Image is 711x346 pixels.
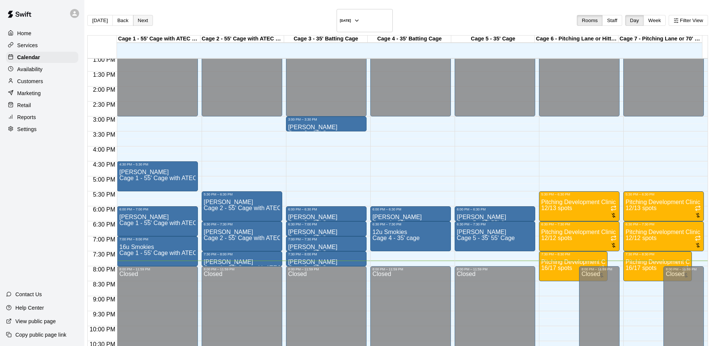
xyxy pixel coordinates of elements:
[451,36,535,43] div: Cage 5 - 35' Cage
[286,116,367,131] div: 3:00 PM – 3:30 PM: Noah Hill
[17,125,37,133] p: Settings
[288,235,337,241] span: Cage 3 - 35' Cage
[373,220,420,226] span: Cage 4 - 35' cage
[119,207,195,211] div: 6:00 PM – 7:00 PM
[204,267,280,271] div: 8:00 PM – 11:59 PM
[204,235,550,241] span: Cage 2 - 55' Cage with ATEC M3X 2.0 Baseball Pitching Machine and ATEC M1J Softball Pitching Mach...
[91,251,117,258] span: 7:30 PM
[539,251,608,281] div: 7:30 PM – 8:30 PM: Pitching Development Clinic (All Ages)
[373,222,449,226] div: 6:30 PM – 7:30 PM
[17,113,36,121] p: Reports
[6,100,78,111] div: Retail
[6,124,78,135] div: Settings
[457,207,533,211] div: 6:00 PM – 6:30 PM
[373,267,449,271] div: 8:00 PM – 11:59 PM
[611,236,617,242] span: Recurring event
[695,206,701,212] span: Recurring event
[288,130,337,136] span: Cage 3 - 35' Cage
[288,207,364,211] div: 6:00 PM – 6:30 PM
[286,251,367,266] div: 7:30 PM – 8:00 PM: Cage 3 - 35' Cage
[288,220,337,226] span: Cage 3 - 35' Cage
[91,236,117,243] span: 7:00 PM
[112,15,133,26] button: Back
[373,207,449,211] div: 6:00 PM – 6:30 PM
[202,251,282,266] div: 7:30 PM – 8:00 PM: Warren Isenhower
[91,161,117,168] span: 4:30 PM
[87,15,113,26] button: [DATE]
[6,76,78,87] a: Customers
[599,266,605,272] span: Recurring event
[91,72,117,78] span: 1:30 PM
[6,64,78,75] a: Availability
[288,118,364,121] div: 3:00 PM – 3:30 PM
[17,30,31,37] p: Home
[618,36,702,43] div: Cage 7 - Pitching Lane or 70' Cage for live at-bats
[91,206,117,213] span: 6:00 PM
[286,206,367,221] div: 6:00 PM – 6:30 PM: Braxton Brinkley
[119,163,195,166] div: 4:30 PM – 5:30 PM
[626,192,702,196] div: 5:30 PM – 6:30 PM
[117,236,198,266] div: 7:00 PM – 8:00 PM: 16u Smokies
[91,116,117,123] span: 3:00 PM
[541,265,572,271] span: 16/17 spots filled
[288,250,337,256] span: Cage 3 - 35' Cage
[117,206,198,236] div: 6:00 PM – 7:00 PM: Jon Zeimet
[541,222,617,226] div: 6:30 PM – 7:30 PM
[119,220,340,226] span: Cage 1 - 55' Cage with ATEC M3X 2.0 Baseball Pitching Machine with Auto Feeder
[17,66,43,73] p: Availability
[455,206,535,221] div: 6:00 PM – 6:30 PM: Cage 5 - 35' 55' Cage
[204,192,280,196] div: 5:30 PM – 6:30 PM
[644,15,666,26] button: Week
[541,205,572,211] span: 12/13 spots filled
[581,267,617,271] div: 8:00 PM – 11:59 PM
[117,161,198,191] div: 4:30 PM – 5:30 PM: Gavyn Hughley
[88,326,117,333] span: 10:00 PM
[117,36,201,43] div: Cage 1 - 55' Cage with ATEC M3X 2.0 Baseball Pitching Machine
[626,252,690,256] div: 7:30 PM – 8:30 PM
[455,221,535,251] div: 6:30 PM – 7:30 PM: Braxton Brinkley
[695,212,701,218] svg: No customers have paid
[623,221,704,251] div: 6:30 PM – 7:30 PM: Pitching Development Clinic (15u-18u)
[119,250,340,256] span: Cage 1 - 55' Cage with ATEC M3X 2.0 Baseball Pitching Machine with Auto Feeder
[6,52,78,63] div: Calendar
[91,191,117,198] span: 5:30 PM
[541,192,617,196] div: 5:30 PM – 6:30 PM
[457,220,515,226] span: Cage 5 - 35' 55' Cage
[6,28,78,39] a: Home
[91,281,117,288] span: 8:30 PM
[91,86,117,93] span: 2:00 PM
[539,191,620,221] div: 5:30 PM – 6:30 PM: Pitching Development Clinic (12u-14u) 5:30-6:30
[91,296,117,303] span: 9:00 PM
[91,131,117,138] span: 3:30 PM
[204,205,550,211] span: Cage 2 - 55' Cage with ATEC M3X 2.0 Baseball Pitching Machine and ATEC M1J Softball Pitching Mach...
[15,331,66,339] p: Copy public page link
[119,175,340,181] span: Cage 1 - 55' Cage with ATEC M3X 2.0 Baseball Pitching Machine with Auto Feeder
[288,265,337,271] span: Cage 3 - 35' Cage
[6,88,78,99] a: Marketing
[6,112,78,123] div: Reports
[202,221,282,251] div: 6:30 PM – 7:30 PM: Josh Shirley
[577,15,602,26] button: Rooms
[373,235,420,241] span: Cage 4 - 35' cage
[204,222,280,226] div: 6:30 PM – 7:30 PM
[288,237,364,241] div: 7:00 PM – 7:30 PM
[669,15,708,26] button: Filter View
[623,251,692,281] div: 7:30 PM – 8:30 PM: Pitching Development Clinic (All Ages)
[683,266,689,272] span: Recurring event
[286,236,367,251] div: 7:00 PM – 7:30 PM: Warren Isenhower
[91,176,117,183] span: 5:00 PM
[457,222,533,226] div: 6:30 PM – 7:30 PM
[6,40,78,51] a: Services
[611,206,617,212] span: Recurring event
[17,42,38,49] p: Services
[286,221,367,236] div: 6:30 PM – 7:00 PM: Emma Zeimet
[288,252,364,256] div: 7:30 PM – 8:00 PM
[340,19,351,22] h6: [DATE]
[284,36,368,43] div: Cage 3 - 35' Batting Cage
[119,237,195,241] div: 7:00 PM – 8:00 PM
[370,206,451,221] div: 6:00 PM – 6:30 PM: Sara Di Ruscio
